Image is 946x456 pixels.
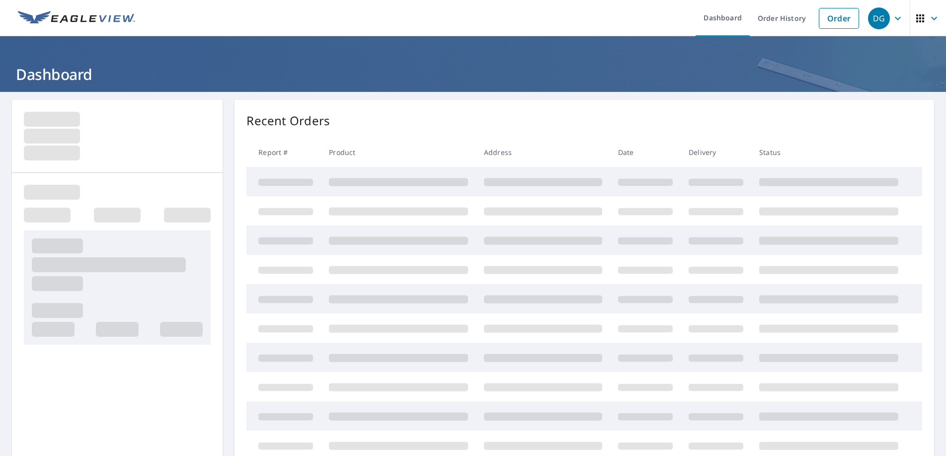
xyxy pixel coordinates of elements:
[476,138,610,167] th: Address
[610,138,681,167] th: Date
[751,138,906,167] th: Status
[681,138,751,167] th: Delivery
[819,8,859,29] a: Order
[246,112,330,130] p: Recent Orders
[321,138,476,167] th: Product
[246,138,321,167] th: Report #
[868,7,890,29] div: DG
[18,11,135,26] img: EV Logo
[12,64,934,84] h1: Dashboard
